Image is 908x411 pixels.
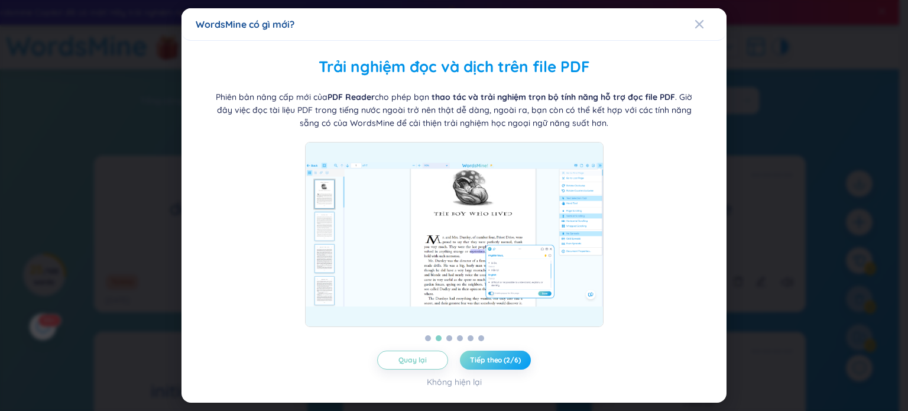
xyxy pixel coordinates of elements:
[695,8,727,40] button: Close
[398,355,426,365] span: Quay lại
[460,351,531,370] button: Tiếp theo (2/6)
[196,18,712,31] div: WordsMine có gì mới?
[427,376,482,389] div: Không hiện lại
[196,55,712,79] h2: Trải nghiệm đọc và dịch trên file PDF
[436,335,442,341] button: 2
[478,335,484,341] button: 6
[446,335,452,341] button: 3
[457,335,463,341] button: 4
[425,335,431,341] button: 1
[468,335,474,341] button: 5
[470,355,520,365] span: Tiếp theo (2/6)
[327,92,375,103] b: PDF Reader
[377,351,448,370] button: Quay lại
[429,92,675,103] b: thao tác và trải nghiệm trọn bộ tính năng hỗ trợ đọc file PDF
[216,92,692,129] span: Phiên bản nâng cấp mới của cho phép bạn . Giờ đây việc đọc tài liệu PDF trong tiếng nước ngoài tr...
